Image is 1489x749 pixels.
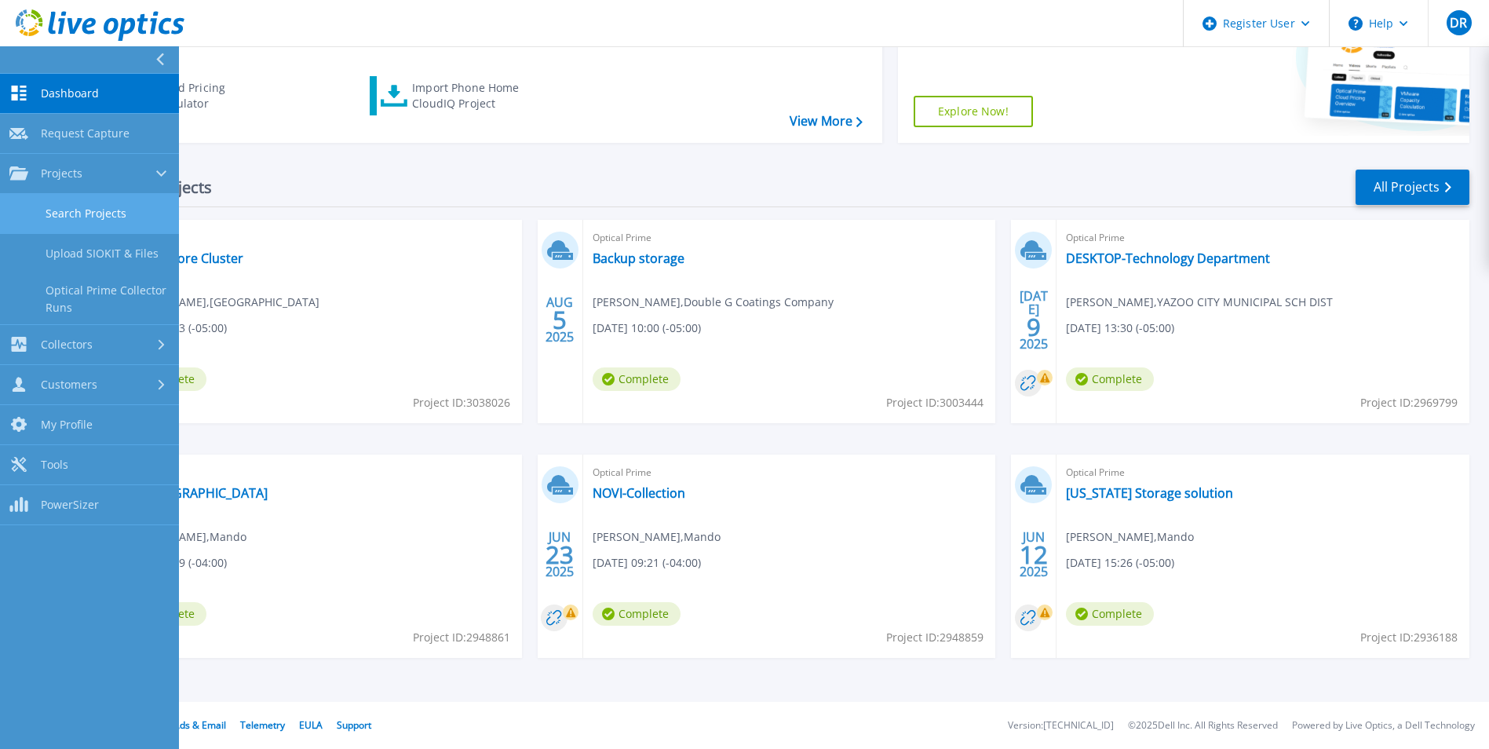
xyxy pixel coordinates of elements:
span: Complete [593,367,681,391]
span: Optical Prime [593,464,987,481]
a: Ads & Email [173,718,226,732]
span: Collectors [41,338,93,352]
div: JUN 2025 [1019,526,1049,583]
div: JUN 2025 [545,526,575,583]
span: DR [1450,16,1467,29]
li: © 2025 Dell Inc. All Rights Reserved [1128,721,1278,731]
span: [DATE] 10:00 (-05:00) [593,320,701,337]
a: Explore Now! [914,96,1033,127]
div: Import Phone Home CloudIQ Project [412,80,535,111]
div: Cloud Pricing Calculator [154,80,279,111]
span: 5 [553,313,567,327]
span: [PERSON_NAME] , Mando [119,528,246,546]
span: Tools [41,458,68,472]
a: View More [790,114,863,129]
a: HM-[GEOGRAPHIC_DATA] [119,485,268,501]
span: Request Capture [41,126,130,141]
span: Optical Prime [119,464,513,481]
span: Project ID: 3038026 [413,394,510,411]
span: Projects [41,166,82,181]
span: 9 [1027,320,1041,334]
span: My Profile [41,418,93,432]
a: NOVI-Collection [593,485,685,501]
span: [PERSON_NAME] , YAZOO CITY MUNICIPAL SCH DIST [1066,294,1333,311]
span: [PERSON_NAME] , Double G Coatings Company [593,294,834,311]
span: PowerSizer [41,498,99,512]
span: Optical Prime [1066,464,1460,481]
span: Customers [41,378,97,392]
span: Optical Prime [1066,229,1460,247]
div: AUG 2025 [545,291,575,349]
a: EULA [299,718,323,732]
span: Complete [1066,602,1154,626]
span: Dashboard [41,86,99,100]
span: [PERSON_NAME] , Mando [1066,528,1194,546]
span: Complete [1066,367,1154,391]
a: Backup storage [593,250,684,266]
a: All Projects [1356,170,1469,205]
span: Project ID: 2948861 [413,629,510,646]
a: Cloud Pricing Calculator [111,76,286,115]
span: [PERSON_NAME] , Mando [593,528,721,546]
a: DESKTOP-Technology Department [1066,250,1270,266]
span: Complete [593,602,681,626]
span: Optical Prime [593,229,987,247]
span: Project ID: 2936188 [1360,629,1458,646]
span: Project ID: 2948859 [886,629,984,646]
li: Powered by Live Optics, a Dell Technology [1292,721,1475,731]
a: [US_STATE] Storage solution [1066,485,1233,501]
div: [DATE] 2025 [1019,291,1049,349]
a: Support [337,718,371,732]
span: [DATE] 09:21 (-04:00) [593,554,701,572]
span: Optical Prime [119,229,513,247]
span: [DATE] 15:26 (-05:00) [1066,554,1174,572]
li: Version: [TECHNICAL_ID] [1008,721,1114,731]
span: [PERSON_NAME] , [GEOGRAPHIC_DATA] [119,294,319,311]
span: [DATE] 13:30 (-05:00) [1066,320,1174,337]
span: Project ID: 3003444 [886,394,984,411]
span: 12 [1020,548,1048,561]
span: 23 [546,548,574,561]
a: Telemetry [240,718,285,732]
a: Hyper-V Core Cluster [119,250,243,266]
span: Project ID: 2969799 [1360,394,1458,411]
